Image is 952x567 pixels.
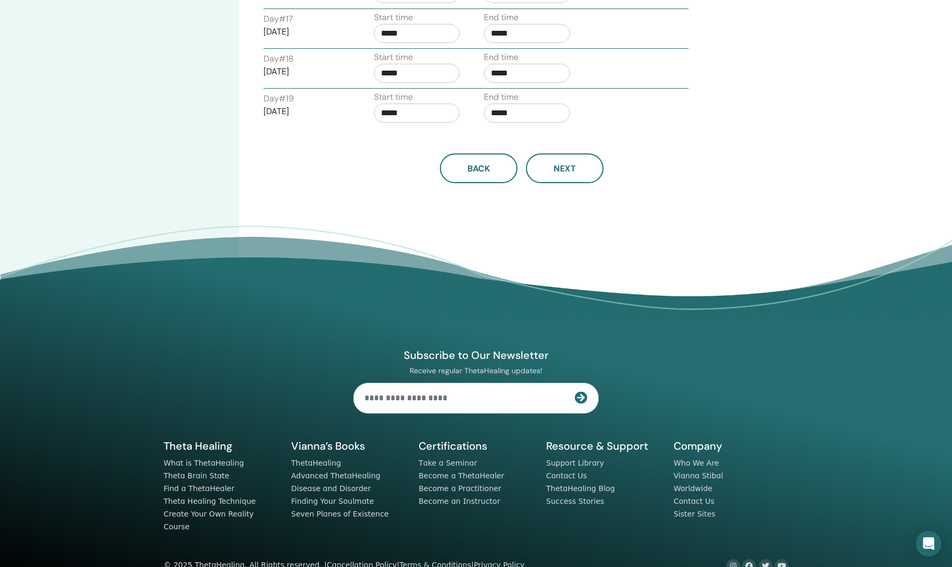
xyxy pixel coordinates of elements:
span: Back [467,163,490,174]
a: Become a ThetaHealer [419,471,504,480]
label: Day # 19 [263,92,294,105]
a: Take a Seminar [419,459,477,467]
h5: Certifications [419,439,533,453]
label: End time [484,91,518,104]
a: Become an Instructor [419,497,500,505]
a: Find a ThetaHealer [164,484,234,493]
a: Contact Us [674,497,715,505]
label: Start time [374,91,413,104]
a: Sister Sites [674,510,716,518]
a: Support Library [546,459,604,467]
label: End time [484,11,518,24]
a: Worldwide [674,484,712,493]
label: Day # 18 [263,53,294,65]
a: Become a Practitioner [419,484,501,493]
h4: Subscribe to Our Newsletter [353,348,599,362]
p: [DATE] [263,65,350,78]
h5: Vianna’s Books [291,439,406,453]
h5: Theta Healing [164,439,278,453]
a: Advanced ThetaHealing [291,471,380,480]
h5: Resource & Support [546,439,661,453]
a: Disease and Disorder [291,484,371,493]
a: Theta Healing Technique [164,497,256,505]
label: Start time [374,11,413,24]
a: Success Stories [546,497,604,505]
a: ThetaHealing Blog [546,484,615,493]
label: Day # 17 [263,13,293,25]
a: Theta Brain State [164,471,229,480]
a: Finding Your Soulmate [291,497,374,505]
button: Next [526,153,603,183]
a: Create Your Own Reality Course [164,510,254,531]
p: Receive regular ThetaHealing updates! [353,366,599,375]
a: What is ThetaHealing [164,459,244,467]
label: Start time [374,51,413,64]
a: Vianna Stibal [674,471,723,480]
p: [DATE] [263,25,350,38]
p: [DATE] [263,105,350,118]
div: Open Intercom Messenger [916,531,941,556]
a: Contact Us [546,471,587,480]
label: End time [484,51,518,64]
h5: Company [674,439,788,453]
a: Seven Planes of Existence [291,510,389,518]
a: Who We Are [674,459,719,467]
button: Back [440,153,517,183]
a: ThetaHealing [291,459,341,467]
span: Next [554,163,576,174]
